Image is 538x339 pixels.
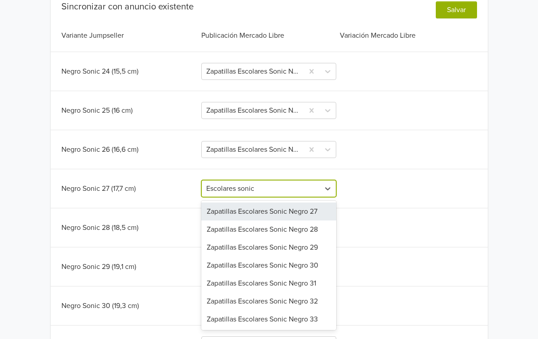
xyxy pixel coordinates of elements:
div: Variante Jumpseller [61,30,200,41]
div: Zapatillas Escolares Sonic Negro 29 [201,238,336,256]
div: Zapatillas Escolares Sonic Negro 31 [201,274,336,292]
div: Negro Sonic 25 (16 cm) [61,105,200,116]
div: Zapatillas Escolares Sonic Negro 33 [201,310,336,328]
div: Zapatillas Escolares Sonic Negro 32 [201,292,336,310]
div: Zapatillas Escolares Sonic Negro 27 [201,203,336,220]
div: Publicación Mercado Libre [200,30,338,41]
div: Variación Mercado Libre [338,30,477,41]
div: Negro Sonic 30 (19,3 cm) [61,300,200,311]
div: Negro Sonic 28 (18,5 cm) [61,222,200,233]
div: Negro Sonic 29 (19,1 cm) [61,261,200,272]
div: Negro Sonic 26 (16,6 cm) [61,144,200,155]
button: Salvar [436,1,477,18]
div: Sincronizar con anuncio existente [61,1,194,12]
div: Negro Sonic 27 (17,7 cm) [61,183,200,194]
div: Zapatillas Escolares Sonic Negro 28 [201,220,336,238]
div: Negro Sonic 24 (15,5 cm) [61,66,200,77]
div: Zapatillas Escolares Sonic Negro 30 [201,256,336,274]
